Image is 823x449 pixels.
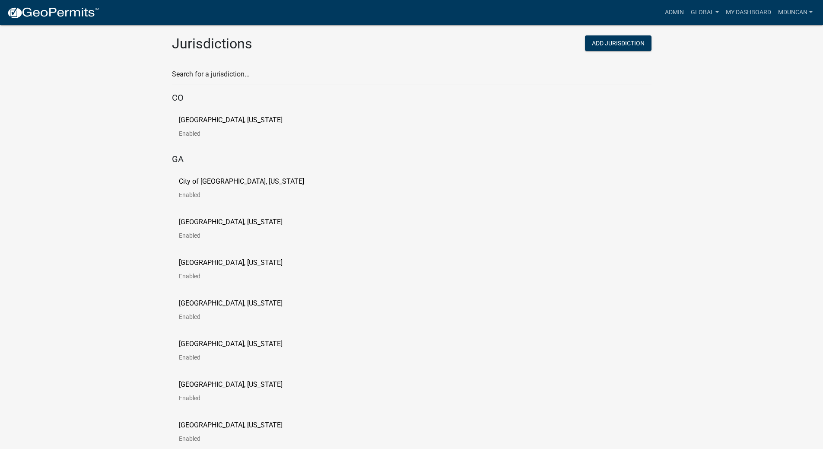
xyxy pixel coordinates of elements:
a: My Dashboard [722,4,775,21]
h2: Jurisdictions [172,35,405,52]
p: [GEOGRAPHIC_DATA], [US_STATE] [179,381,283,388]
a: [GEOGRAPHIC_DATA], [US_STATE]Enabled [179,381,296,408]
a: Global [687,4,723,21]
a: [GEOGRAPHIC_DATA], [US_STATE]Enabled [179,117,296,143]
a: Admin [661,4,687,21]
a: [GEOGRAPHIC_DATA], [US_STATE]Enabled [179,300,296,327]
p: [GEOGRAPHIC_DATA], [US_STATE] [179,259,283,266]
p: Enabled [179,354,296,360]
a: [GEOGRAPHIC_DATA], [US_STATE]Enabled [179,219,296,245]
h5: CO [172,92,651,103]
a: [GEOGRAPHIC_DATA], [US_STATE]Enabled [179,259,296,286]
p: Enabled [179,273,296,279]
p: Enabled [179,232,296,239]
p: City of [GEOGRAPHIC_DATA], [US_STATE] [179,178,304,185]
p: Enabled [179,395,296,401]
p: [GEOGRAPHIC_DATA], [US_STATE] [179,341,283,347]
p: [GEOGRAPHIC_DATA], [US_STATE] [179,300,283,307]
a: City of [GEOGRAPHIC_DATA], [US_STATE]Enabled [179,178,318,205]
p: Enabled [179,314,296,320]
p: [GEOGRAPHIC_DATA], [US_STATE] [179,219,283,226]
button: Add Jurisdiction [585,35,651,51]
p: [GEOGRAPHIC_DATA], [US_STATE] [179,117,283,124]
a: [GEOGRAPHIC_DATA], [US_STATE]Enabled [179,341,296,367]
a: [GEOGRAPHIC_DATA], [US_STATE]Enabled [179,422,296,449]
p: [GEOGRAPHIC_DATA], [US_STATE] [179,422,283,429]
p: Enabled [179,436,296,442]
p: Enabled [179,131,296,137]
p: Enabled [179,192,318,198]
h5: GA [172,154,651,164]
a: mduncan [775,4,816,21]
